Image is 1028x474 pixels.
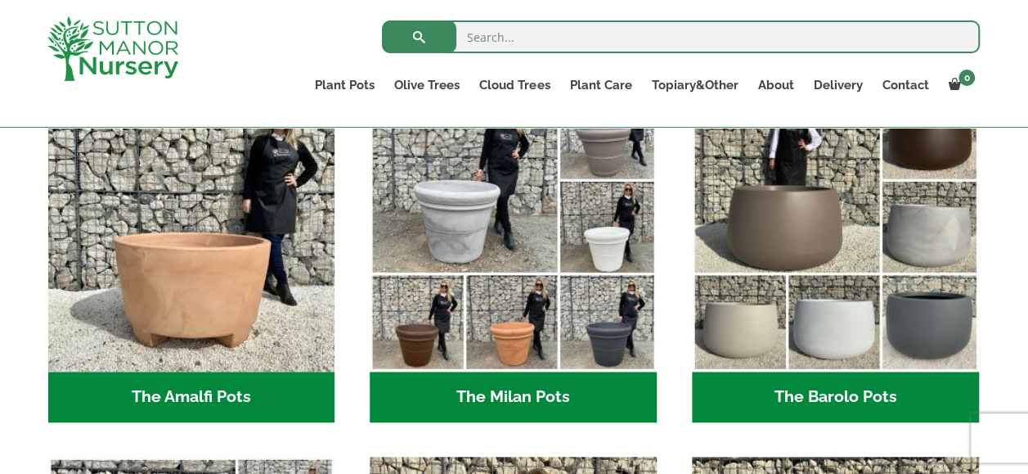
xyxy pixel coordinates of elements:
a: Plant Care [559,74,641,97]
a: Cloud Trees [469,74,559,97]
a: Plant Pots [305,74,384,97]
h2: The Barolo Pots [692,372,979,422]
span: 0 [958,70,975,86]
input: Search... [382,20,980,53]
img: The Barolo Pots [692,85,979,372]
img: logo [47,16,178,81]
img: The Milan Pots [370,85,657,372]
a: About [747,74,803,97]
a: 0 [938,74,980,97]
a: Topiary&Other [641,74,747,97]
a: Visit product category The Milan Pots [370,85,657,422]
a: Visit product category The Barolo Pots [692,85,979,422]
a: Delivery [803,74,872,97]
a: Visit product category The Amalfi Pots [48,85,335,422]
h2: The Milan Pots [370,372,657,422]
h2: The Amalfi Pots [48,372,335,422]
a: Olive Trees [384,74,469,97]
a: Contact [872,74,938,97]
img: The Amalfi Pots [48,85,335,372]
